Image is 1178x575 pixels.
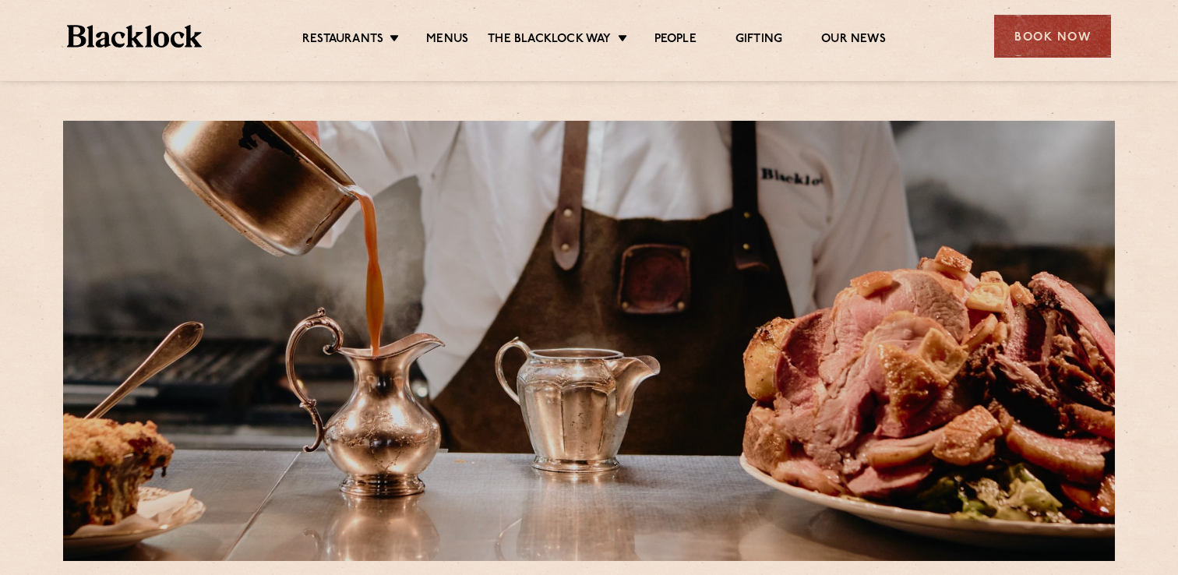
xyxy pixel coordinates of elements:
[488,32,611,49] a: The Blacklock Way
[994,15,1111,58] div: Book Now
[821,32,886,49] a: Our News
[426,32,468,49] a: Menus
[67,25,202,48] img: BL_Textured_Logo-footer-cropped.svg
[735,32,782,49] a: Gifting
[302,32,383,49] a: Restaurants
[654,32,697,49] a: People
